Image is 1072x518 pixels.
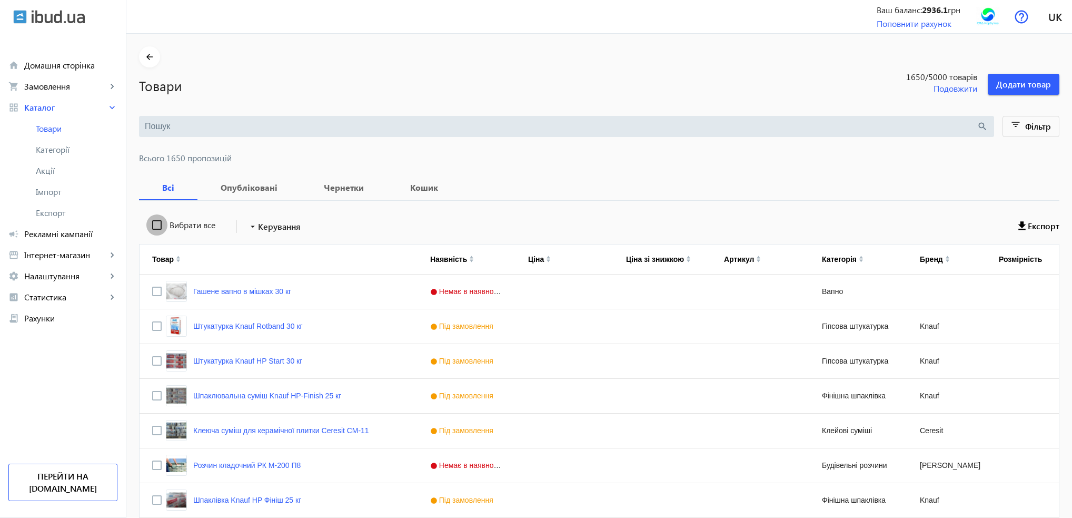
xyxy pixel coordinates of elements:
[907,448,986,483] div: [PERSON_NAME]
[859,256,863,259] img: arrow-up.svg
[258,220,301,233] span: Керування
[809,309,907,344] div: Гіпсова штукатурка
[140,309,1065,344] div: Press SPACE to select this row.
[145,121,977,132] input: Пошук
[756,256,761,259] img: arrow-up.svg
[809,344,907,378] div: Гіпсова штукатурка
[140,414,1065,448] div: Press SPACE to select this row.
[430,255,467,263] div: Наявність
[24,292,107,302] span: Статистика
[809,483,907,517] div: Фінішна шпаклівка
[8,313,19,324] mat-icon: receipt_long
[469,256,474,259] img: arrow-up.svg
[24,271,107,281] span: Налаштування
[400,183,449,192] b: Кошик
[8,464,117,501] a: Перейти на [DOMAIN_NAME]
[24,81,107,92] span: Замовлення
[210,183,288,192] b: Опубліковані
[724,255,754,263] div: Артикул
[945,256,950,259] img: arrow-up.svg
[107,250,117,260] mat-icon: keyboard_arrow_right
[1025,121,1051,132] span: Фільтр
[24,102,107,113] span: Каталог
[140,344,1065,379] div: Press SPACE to select this row.
[140,275,1065,309] div: Press SPACE to select this row.
[139,76,852,95] h1: Товари
[546,256,551,259] img: arrow-up.svg
[193,496,301,504] a: Шпаклівка Knauf HP Фініш 25 кг
[24,250,107,260] span: Інтернет-магазин
[107,102,117,113] mat-icon: keyboard_arrow_right
[176,259,181,262] img: arrow-down.svg
[32,10,85,24] img: ibud_text.svg
[243,217,305,236] button: Керування
[546,259,551,262] img: arrow-down.svg
[934,83,977,94] span: Подовжити
[430,426,496,435] span: Під замовлення
[143,51,156,64] mat-icon: arrow_back
[430,322,496,330] span: Під замовлення
[140,483,1065,518] div: Press SPACE to select this row.
[176,256,181,259] img: arrow-up.svg
[1018,217,1059,236] button: Експорт
[107,81,117,92] mat-icon: keyboard_arrow_right
[809,414,907,448] div: Клейові суміші
[756,259,761,262] img: arrow-down.svg
[920,255,943,263] div: Бренд
[822,255,857,263] div: Категорія
[430,461,505,470] span: Немає в наявності
[877,18,951,29] a: Поповнити рахунок
[313,183,374,192] b: Чернетки
[193,461,301,470] a: Розчин кладочний РК М-200 П8
[152,255,174,263] div: Товар
[809,448,907,483] div: Будівельні розчини
[977,121,988,132] mat-icon: search
[36,187,117,197] span: Імпорт
[8,250,19,260] mat-icon: storefront
[469,259,474,262] img: arrow-down.svg
[107,292,117,302] mat-icon: keyboard_arrow_right
[907,379,986,413] div: Knauf
[528,255,544,263] div: Ціна
[8,102,19,113] mat-icon: grid_view
[430,357,496,365] span: Під замовлення
[1002,116,1060,137] button: Фільтр
[107,271,117,281] mat-icon: keyboard_arrow_right
[193,322,303,330] a: Штукатурка Knauf Rotband 30 кг
[24,60,117,71] span: Домашня сторінка
[925,71,977,83] span: /5000 товарів
[686,256,691,259] img: arrow-up.svg
[907,414,986,448] div: Ceresit
[996,79,1051,90] span: Додати товар
[907,483,986,517] div: Knauf
[36,123,117,134] span: Товари
[430,392,496,400] span: Під замовлення
[193,357,302,365] a: Штукатурка Knauf HP Start 30 кг
[8,292,19,302] mat-icon: analytics
[809,379,907,413] div: Фінішна шпаклівка
[877,4,960,16] div: Ваш баланс: грн
[907,344,986,378] div: Knauf
[247,221,258,232] mat-icon: arrow_drop_down
[999,255,1042,263] div: Розмірність
[430,496,496,504] span: Під замовлення
[945,259,950,262] img: arrow-down.svg
[976,5,1000,28] img: 2426862ac97d1864204461887778409-5f853504c1.png
[862,71,977,83] span: 1650
[1048,10,1062,23] span: uk
[988,74,1059,95] button: Додати товар
[24,313,117,324] span: Рахунки
[24,229,117,239] span: Рекламні кампанії
[8,81,19,92] mat-icon: shopping_cart
[8,271,19,281] mat-icon: settings
[8,60,19,71] mat-icon: home
[36,208,117,218] span: Експорт
[809,275,907,309] div: Вапно
[907,309,986,344] div: Knauf
[1015,10,1028,24] img: help.svg
[859,259,863,262] img: arrow-down.svg
[193,426,369,435] a: Клеюча суміш для керамічної плитки Ceresit СМ-11
[36,165,117,176] span: Акції
[140,379,1065,414] div: Press SPACE to select this row.
[139,154,1059,162] span: Всього 1650 пропозицій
